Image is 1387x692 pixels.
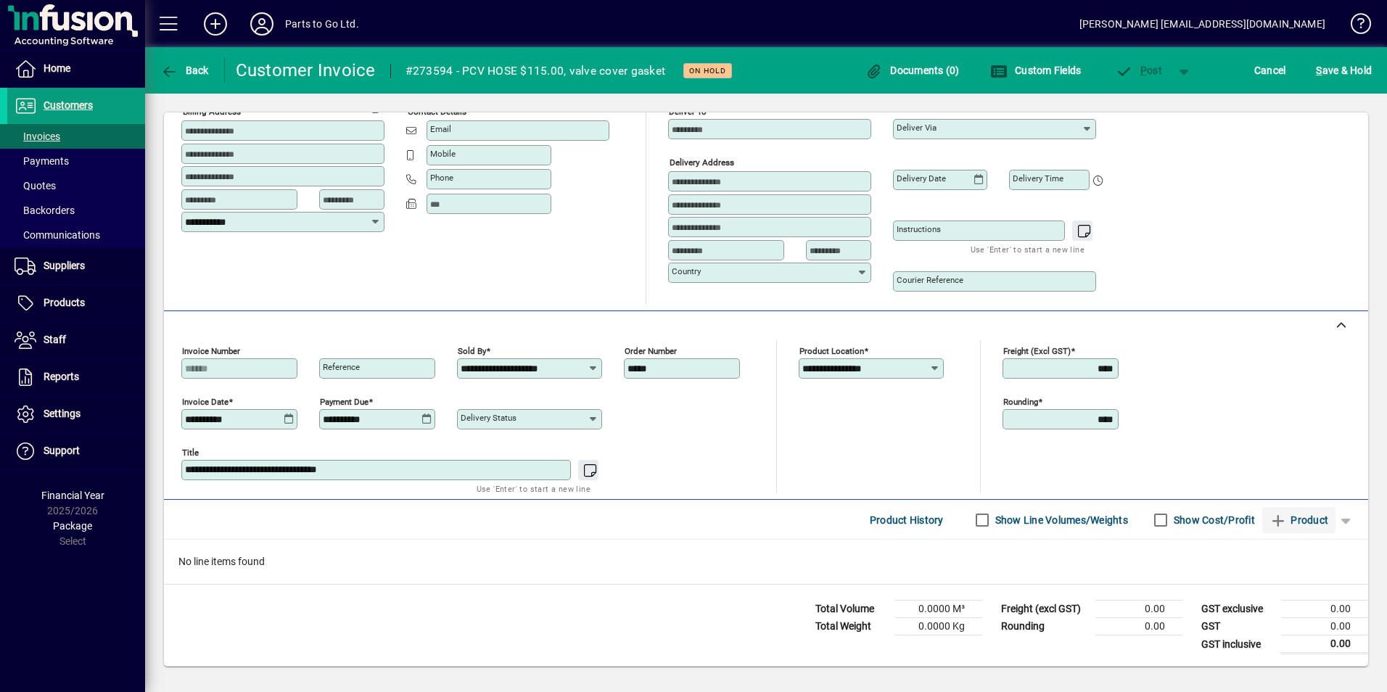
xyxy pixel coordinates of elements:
[1003,397,1038,407] mat-label: Rounding
[320,397,369,407] mat-label: Payment due
[897,173,946,184] mat-label: Delivery date
[689,66,726,75] span: On hold
[1340,3,1369,50] a: Knowledge Base
[15,131,60,142] span: Invoices
[44,297,85,308] span: Products
[7,285,145,321] a: Products
[895,618,982,635] td: 0.0000 Kg
[7,198,145,223] a: Backorders
[897,275,963,285] mat-label: Courier Reference
[461,413,516,423] mat-label: Delivery status
[15,155,69,167] span: Payments
[1316,59,1372,82] span: ave & Hold
[799,346,864,356] mat-label: Product location
[182,448,199,458] mat-label: Title
[44,371,79,382] span: Reports
[1316,65,1322,76] span: S
[15,229,100,241] span: Communications
[971,241,1085,258] mat-hint: Use 'Enter' to start a new line
[239,11,285,37] button: Profile
[7,124,145,149] a: Invoices
[182,397,229,407] mat-label: Invoice date
[44,408,81,419] span: Settings
[1254,59,1286,82] span: Cancel
[1013,173,1063,184] mat-label: Delivery time
[15,205,75,216] span: Backorders
[672,266,701,276] mat-label: Country
[477,480,590,497] mat-hint: Use 'Enter' to start a new line
[7,396,145,432] a: Settings
[53,520,92,532] span: Package
[1140,65,1147,76] span: P
[7,359,145,395] a: Reports
[897,224,941,234] mat-label: Instructions
[7,51,145,87] a: Home
[1194,618,1281,635] td: GST
[1171,513,1255,527] label: Show Cost/Profit
[285,12,359,36] div: Parts to Go Ltd.
[994,618,1095,635] td: Rounding
[157,57,213,83] button: Back
[897,123,937,133] mat-label: Deliver via
[406,59,666,83] div: #273594 - PCV HOSE $115.00, valve cover gasket
[430,149,456,159] mat-label: Mobile
[7,322,145,358] a: Staff
[1194,635,1281,654] td: GST inclusive
[1194,601,1281,618] td: GST exclusive
[1281,635,1368,654] td: 0.00
[1095,601,1182,618] td: 0.00
[1269,508,1328,532] span: Product
[160,65,209,76] span: Back
[7,149,145,173] a: Payments
[808,618,895,635] td: Total Weight
[864,507,950,533] button: Product History
[987,57,1085,83] button: Custom Fields
[236,59,376,82] div: Customer Invoice
[44,445,80,456] span: Support
[808,601,895,618] td: Total Volume
[458,346,486,356] mat-label: Sold by
[7,173,145,198] a: Quotes
[862,57,963,83] button: Documents (0)
[1003,346,1071,356] mat-label: Freight (excl GST)
[1108,57,1169,83] button: Post
[41,490,104,501] span: Financial Year
[182,346,240,356] mat-label: Invoice number
[990,65,1082,76] span: Custom Fields
[192,11,239,37] button: Add
[44,260,85,271] span: Suppliers
[1312,57,1375,83] button: Save & Hold
[430,124,451,134] mat-label: Email
[15,180,56,191] span: Quotes
[1262,507,1335,533] button: Product
[7,248,145,284] a: Suppliers
[7,433,145,469] a: Support
[323,362,360,372] mat-label: Reference
[44,334,66,345] span: Staff
[1079,12,1325,36] div: [PERSON_NAME] [EMAIL_ADDRESS][DOMAIN_NAME]
[1095,618,1182,635] td: 0.00
[145,57,225,83] app-page-header-button: Back
[865,65,960,76] span: Documents (0)
[365,96,388,119] button: Copy to Delivery address
[7,223,145,247] a: Communications
[870,508,944,532] span: Product History
[895,601,982,618] td: 0.0000 M³
[1115,65,1162,76] span: ost
[994,601,1095,618] td: Freight (excl GST)
[430,173,453,183] mat-label: Phone
[625,346,677,356] mat-label: Order number
[1281,601,1368,618] td: 0.00
[992,513,1128,527] label: Show Line Volumes/Weights
[164,540,1368,584] div: No line items found
[44,62,70,74] span: Home
[44,99,93,111] span: Customers
[1251,57,1290,83] button: Cancel
[1281,618,1368,635] td: 0.00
